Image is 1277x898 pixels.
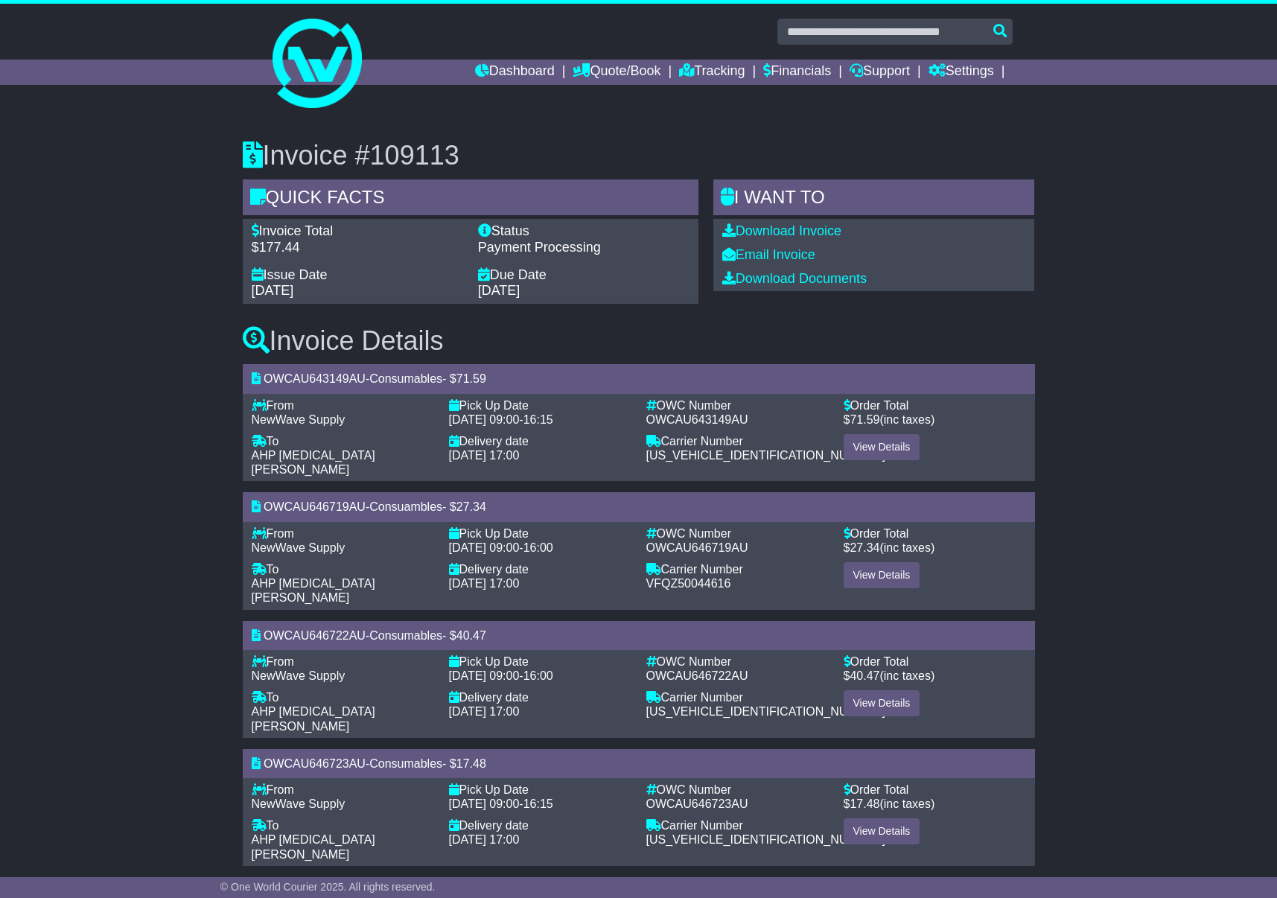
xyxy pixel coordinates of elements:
span: OWCAU643149AU [646,413,748,426]
span: OWCAU646719AU [646,541,748,554]
div: Order Total [844,783,1026,797]
span: [DATE] 17:00 [449,449,520,462]
span: 71.59 [456,372,486,385]
span: 40.47 [850,669,879,682]
div: $ (inc taxes) [844,669,1026,683]
span: Consumables [369,372,442,385]
span: [US_VEHICLE_IDENTIFICATION_NUMBER] [646,449,886,462]
div: Pick Up Date [449,398,631,413]
div: Carrier Number [646,690,829,704]
span: OWCAU646722AU [646,669,748,682]
div: - - $ [243,621,1035,650]
div: - [449,797,631,811]
span: [DATE] 09:00 [449,797,520,810]
span: [DATE] 09:00 [449,541,520,554]
div: From [252,398,434,413]
div: - - $ [243,492,1035,521]
span: [DATE] 17:00 [449,833,520,846]
div: I WANT to [713,179,1035,220]
span: 40.47 [456,629,486,642]
span: [DATE] 09:00 [449,413,520,426]
span: 27.34 [456,500,486,513]
a: Support [850,60,910,85]
div: Invoice Total [252,223,463,240]
a: View Details [844,434,920,460]
span: OWCAU646719AU [264,500,366,513]
div: Delivery date [449,562,631,576]
h3: Invoice #109113 [243,141,1035,171]
span: [US_VEHICLE_IDENTIFICATION_NUMBER] [646,705,886,718]
span: Consuambles [369,500,442,513]
div: Quick Facts [243,179,698,220]
div: From [252,655,434,669]
div: [DATE] [478,283,690,299]
span: [DATE] 17:00 [449,705,520,718]
div: Issue Date [252,267,463,284]
span: AHP [MEDICAL_DATA] [PERSON_NAME] [252,577,375,604]
span: OWCAU646723AU [264,757,366,770]
span: OWCAU646722AU [264,629,366,642]
span: [DATE] 17:00 [449,577,520,590]
div: - - $ [243,749,1035,778]
span: VFQZ50044616 [646,577,731,590]
div: From [252,526,434,541]
div: From [252,783,434,797]
div: Status [478,223,690,240]
div: OWC Number [646,655,829,669]
div: Payment Processing [478,240,690,256]
a: Dashboard [475,60,555,85]
span: NewWave Supply [252,413,345,426]
div: Carrier Number [646,562,829,576]
span: AHP [MEDICAL_DATA] [PERSON_NAME] [252,449,375,476]
span: 17.48 [456,757,486,770]
span: [DATE] 09:00 [449,669,520,682]
span: 16:15 [523,797,553,810]
div: Carrier Number [646,434,829,448]
div: - [449,541,631,555]
div: Order Total [844,655,1026,669]
span: © One World Courier 2025. All rights reserved. [220,881,436,893]
a: View Details [844,562,920,588]
span: 16:00 [523,541,553,554]
span: [US_VEHICLE_IDENTIFICATION_NUMBER] [646,833,886,846]
div: $ (inc taxes) [844,413,1026,427]
span: NewWave Supply [252,669,345,682]
span: Consumables [369,629,442,642]
div: Pick Up Date [449,783,631,797]
a: View Details [844,818,920,844]
div: OWC Number [646,526,829,541]
div: - [449,669,631,683]
div: $ (inc taxes) [844,541,1026,555]
a: Financials [763,60,831,85]
a: Email Invoice [722,247,815,262]
div: Order Total [844,398,1026,413]
span: OWCAU646723AU [646,797,748,810]
div: Carrier Number [646,818,829,832]
div: [DATE] [252,283,463,299]
span: Consumables [369,757,442,770]
div: Pick Up Date [449,655,631,669]
div: To [252,690,434,704]
a: Download Invoice [722,223,841,238]
a: View Details [844,690,920,716]
span: 16:15 [523,413,553,426]
span: 16:00 [523,669,553,682]
div: - - $ [243,364,1035,393]
span: AHP [MEDICAL_DATA] [PERSON_NAME] [252,833,375,860]
span: OWCAU643149AU [264,372,366,385]
span: 17.48 [850,797,879,810]
div: OWC Number [646,398,829,413]
a: Quote/Book [573,60,660,85]
div: Delivery date [449,818,631,832]
a: Tracking [679,60,745,85]
div: - [449,413,631,427]
div: $ (inc taxes) [844,797,1026,811]
div: OWC Number [646,783,829,797]
span: NewWave Supply [252,541,345,554]
div: Order Total [844,526,1026,541]
span: 27.34 [850,541,879,554]
span: AHP [MEDICAL_DATA] [PERSON_NAME] [252,705,375,732]
div: Delivery date [449,434,631,448]
div: Delivery date [449,690,631,704]
div: To [252,562,434,576]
